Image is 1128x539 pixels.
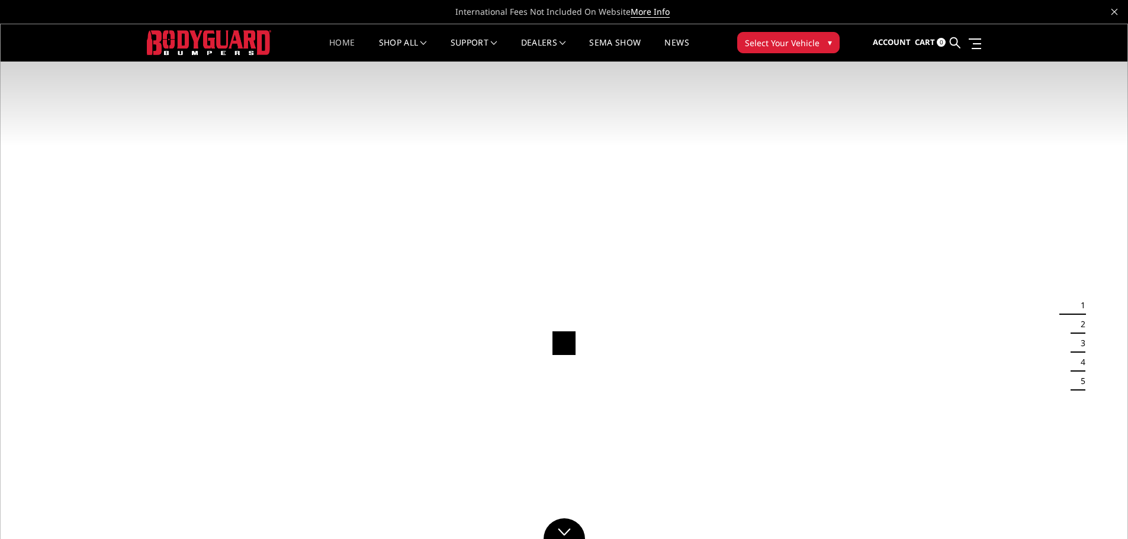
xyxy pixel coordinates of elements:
button: 3 of 5 [1074,334,1085,353]
button: 4 of 5 [1074,353,1085,372]
a: More Info [631,6,670,18]
button: Select Your Vehicle [737,32,840,53]
a: News [664,38,689,62]
span: 0 [937,38,946,47]
span: Select Your Vehicle [745,37,820,49]
a: Home [329,38,355,62]
button: 1 of 5 [1074,296,1085,315]
a: Dealers [521,38,566,62]
button: 2 of 5 [1074,315,1085,334]
a: SEMA Show [589,38,641,62]
a: Click to Down [544,518,585,539]
a: Account [873,27,911,59]
a: shop all [379,38,427,62]
a: Cart 0 [915,27,946,59]
img: BODYGUARD BUMPERS [147,30,271,54]
button: 5 of 5 [1074,372,1085,390]
span: Account [873,37,911,47]
span: Cart [915,37,935,47]
span: ▾ [828,36,832,49]
a: Support [451,38,497,62]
